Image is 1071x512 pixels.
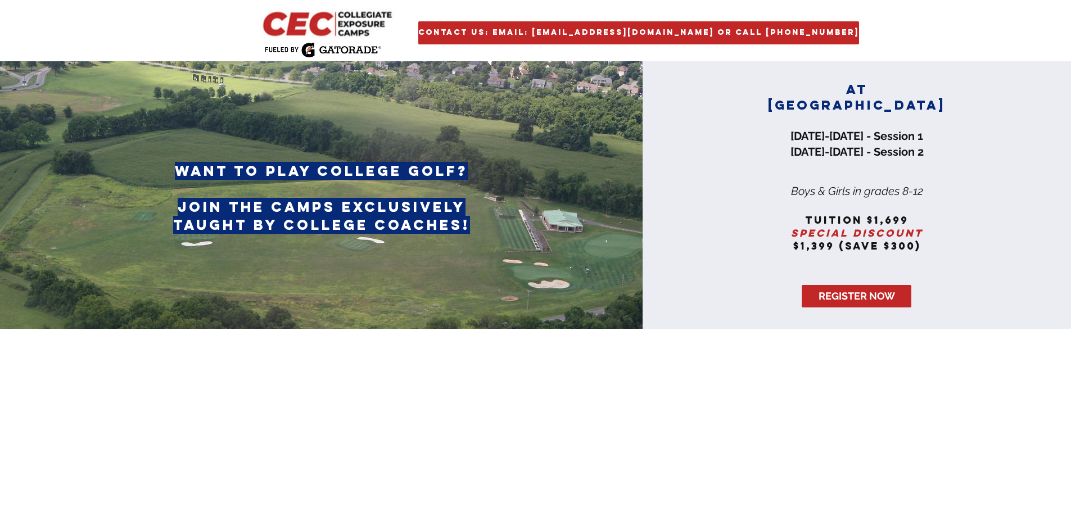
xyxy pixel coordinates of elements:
span: tuition $1,699 [805,214,909,226]
span: AT [GEOGRAPHIC_DATA] [768,81,946,113]
span: join the camps exclusively taught by college coaches! [173,198,470,234]
a: Contact Us: Email: golf@collegiatecamps.com or Call 954 482 4979 [418,21,859,44]
a: REGISTER NOW [802,285,911,307]
span: want to play college golf? [175,162,468,180]
span: $1,399 (save $300) [793,239,921,252]
span: special discount [791,226,923,239]
span: REGISTER NOW [819,289,895,303]
span: Contact Us: Email: [EMAIL_ADDRESS][DOMAIN_NAME] or Call [PHONE_NUMBER] [418,28,859,38]
img: Fueled by Gatorade.png [264,42,381,57]
span: Boys & Girls in grades 8-12 [791,184,923,198]
img: CEC Logo Primary_edited.jpg [260,8,397,38]
span: [DATE]-[DATE] - Session 1 [DATE]-[DATE] - Session 2 [790,129,924,158]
